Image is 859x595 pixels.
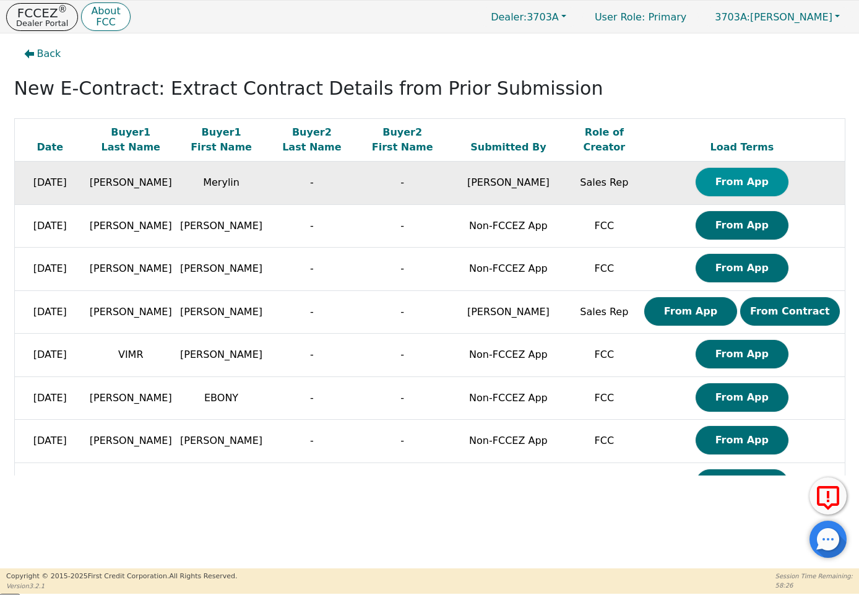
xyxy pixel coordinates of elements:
[809,477,847,515] button: Report Error to FCC
[572,125,636,155] div: Role of Creator
[18,140,83,155] div: Date
[88,125,173,155] div: Buyer 1 Last Name
[360,125,444,155] div: Buyer 2 First Name
[451,140,566,155] div: Submitted By
[270,125,354,155] div: Buyer 2 Last Name
[179,125,263,155] div: Buyer 1 First Name
[642,140,841,155] div: Load Terms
